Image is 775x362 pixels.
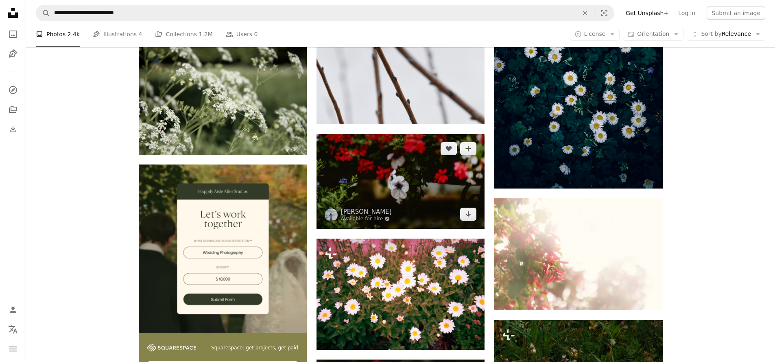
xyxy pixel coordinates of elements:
[36,5,50,21] button: Search Unsplash
[623,28,683,41] button: Orientation
[199,30,212,39] span: 1.2M
[5,101,21,118] a: Collections
[701,31,721,37] span: Sort by
[494,58,662,66] a: a bunch of white daisies in a field
[460,142,476,155] button: Add to Collection
[5,46,21,62] a: Illustrations
[139,30,142,39] span: 4
[254,30,258,39] span: 0
[594,5,614,21] button: Visual search
[139,165,307,333] img: file-1747939393036-2c53a76c450aimage
[147,344,196,351] img: file-1747939142011-51e5cc87e3c9
[701,30,751,38] span: Relevance
[441,142,457,155] button: Like
[317,290,485,298] a: Daisies bloom brightly in a beautiful garden.
[325,208,338,222] img: Go to Alin Gavriliuc's profile
[93,21,142,47] a: Illustrations 4
[5,321,21,338] button: Language
[637,31,669,37] span: Orientation
[211,344,298,351] span: Squarespace: get projects, get paid
[36,5,614,21] form: Find visuals sitewide
[5,26,21,42] a: Photos
[5,341,21,357] button: Menu
[341,216,392,222] a: Available for hire
[5,121,21,137] a: Download History
[460,208,476,221] a: Download
[317,134,485,228] img: A bunch of flowers that are in a vase
[5,82,21,98] a: Explore
[494,250,662,258] a: a blurry photo of red flowers on a tree
[139,43,307,155] img: white flowers in tilt shift lens
[707,7,765,20] button: Submit an image
[317,239,485,350] img: Daisies bloom brightly in a beautiful garden.
[621,7,673,20] a: Get Unsplash+
[570,28,620,41] button: License
[687,28,765,41] button: Sort byRelevance
[5,5,21,23] a: Home — Unsplash
[673,7,700,20] a: Log in
[226,21,258,47] a: Users 0
[576,5,594,21] button: Clear
[341,208,392,216] a: [PERSON_NAME]
[155,21,212,47] a: Collections 1.2M
[5,302,21,318] a: Log in / Sign up
[317,178,485,185] a: A bunch of flowers that are in a vase
[494,198,662,310] img: a blurry photo of red flowers on a tree
[139,95,307,102] a: white flowers in tilt shift lens
[584,31,606,37] span: License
